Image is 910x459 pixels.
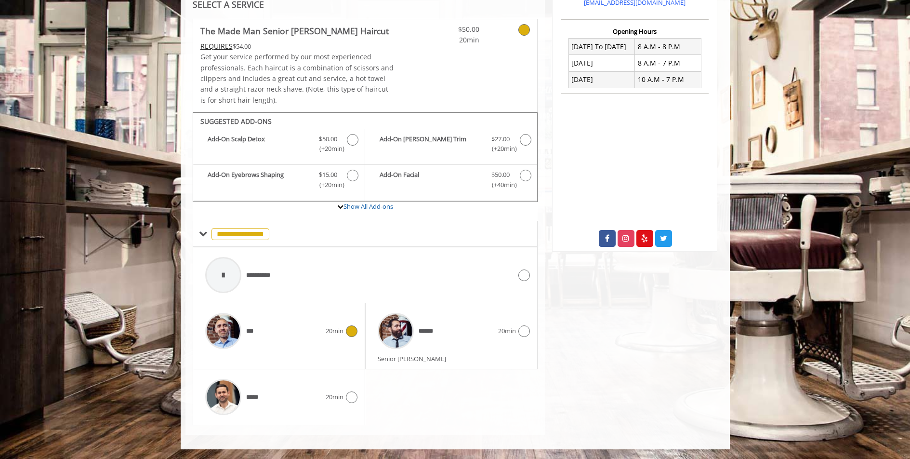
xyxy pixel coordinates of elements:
[370,134,532,157] label: Add-On Beard Trim
[326,392,343,402] span: 20min
[486,180,514,190] span: (+40min )
[635,55,701,71] td: 8 A.M - 7 P.M
[422,35,479,45] span: 20min
[208,170,309,190] b: Add-On Eyebrows Shaping
[319,134,337,144] span: $50.00
[635,71,701,88] td: 10 A.M - 7 P.M
[200,24,389,38] b: The Made Man Senior [PERSON_NAME] Haircut
[380,134,482,154] b: Add-On [PERSON_NAME] Trim
[200,41,233,51] span: This service needs some Advance to be paid before we block your appointment
[561,28,709,35] h3: Opening Hours
[314,180,342,190] span: (+20min )
[635,39,701,55] td: 8 A.M - 8 P.M
[498,326,516,336] span: 20min
[198,170,360,192] label: Add-On Eyebrows Shaping
[486,144,514,154] span: (+20min )
[326,326,343,336] span: 20min
[568,71,635,88] td: [DATE]
[193,112,538,202] div: The Made Man Senior Barber Haircut Add-onS
[422,24,479,35] span: $50.00
[491,170,510,180] span: $50.00
[568,39,635,55] td: [DATE] To [DATE]
[568,55,635,71] td: [DATE]
[380,170,482,190] b: Add-On Facial
[343,202,393,211] a: Show All Add-ons
[200,41,394,52] div: $54.00
[491,134,510,144] span: $27.00
[319,170,337,180] span: $15.00
[208,134,309,154] b: Add-On Scalp Detox
[378,354,451,363] span: Senior [PERSON_NAME]
[314,144,342,154] span: (+20min )
[370,170,532,192] label: Add-On Facial
[200,117,272,126] b: SUGGESTED ADD-ONS
[200,52,394,106] p: Get your service performed by our most experienced professionals. Each haircut is a combination o...
[198,134,360,157] label: Add-On Scalp Detox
